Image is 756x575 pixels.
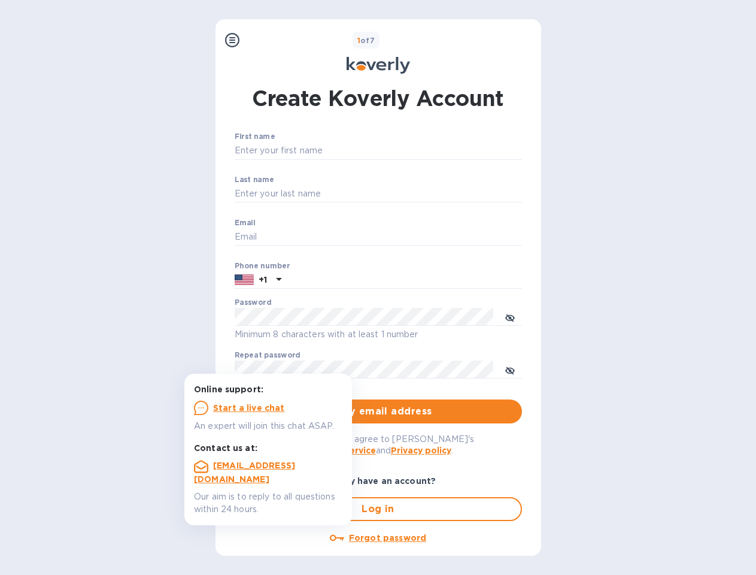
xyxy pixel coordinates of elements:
span: By logging in you agree to [PERSON_NAME]'s and . [282,434,474,455]
h1: Create Koverly Account [252,83,504,113]
button: toggle password visibility [498,305,522,329]
span: Verify email address [244,404,512,419]
a: Privacy policy [391,446,451,455]
u: Forgot password [349,533,426,543]
span: 1 [357,36,360,45]
label: Password [235,299,271,307]
button: Log in [235,497,522,521]
b: Already have an account? [320,476,436,486]
label: Repeat password [235,352,300,359]
button: Verify email address [235,400,522,423]
p: Our aim is to reply to all questions within 24 hours. [194,491,342,516]
label: Phone number [235,262,290,270]
input: Email [235,228,522,246]
input: Enter your last name [235,185,522,203]
label: Email [235,219,256,226]
b: Contact us at: [194,443,257,453]
a: [EMAIL_ADDRESS][DOMAIN_NAME] [194,461,295,484]
u: Start a live chat [213,403,285,413]
input: Enter your first name [235,142,522,160]
p: Minimum 8 characters with at least 1 number [235,328,522,341]
img: US [235,273,254,286]
b: of 7 [357,36,375,45]
b: Online support: [194,385,263,394]
label: First name [235,134,275,141]
button: toggle password visibility [498,358,522,382]
p: An expert will join this chat ASAP. [194,420,342,432]
p: +1 [259,274,267,286]
span: Log in [245,502,511,516]
label: Last name [235,176,274,183]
